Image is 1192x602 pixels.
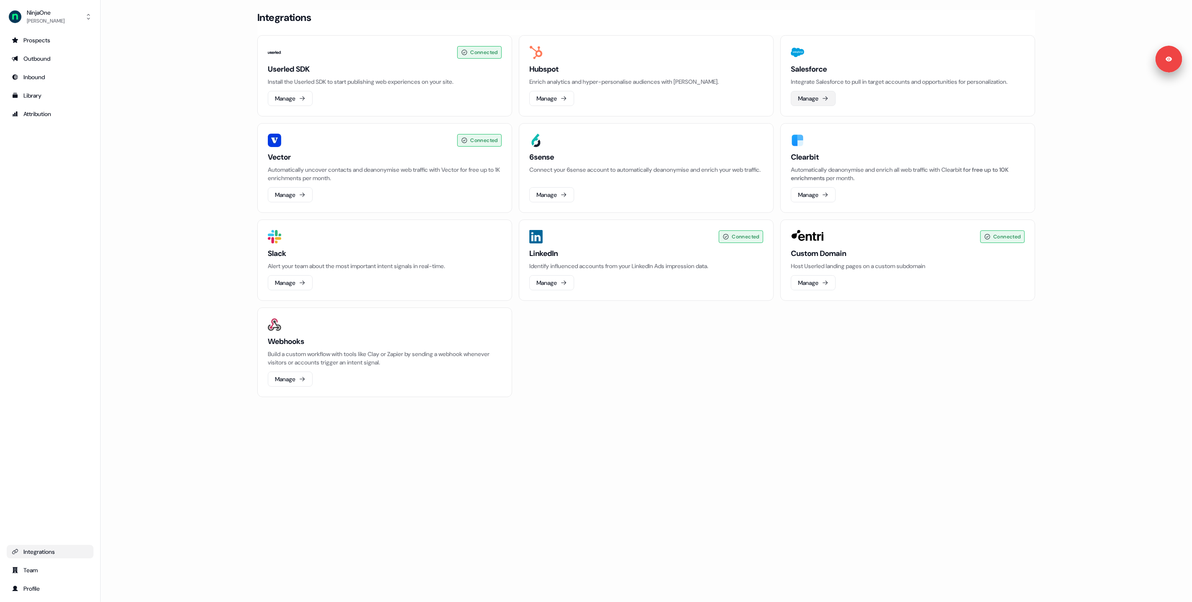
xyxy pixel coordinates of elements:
[12,566,88,574] div: Team
[268,350,502,367] p: Build a custom workflow with tools like Clay or Zapier by sending a webhook whenever visitors or ...
[12,91,88,100] div: Library
[268,248,502,258] h3: Slack
[7,52,93,65] a: Go to outbound experience
[529,275,574,290] button: Manage
[529,91,574,106] button: Manage
[268,275,313,290] button: Manage
[12,73,88,81] div: Inbound
[7,582,93,595] a: Go to profile
[27,17,65,25] div: [PERSON_NAME]
[791,165,1025,182] div: Automatically deanonymise and enrich all web traffic with Clearbit per month.
[268,134,281,147] img: Vector image
[268,78,502,86] p: Install the Userled SDK to start publishing web experiences on your site.
[7,545,93,558] a: Go to integrations
[27,8,65,17] div: NinjaOne
[268,152,502,162] h3: Vector
[470,48,498,57] span: Connected
[7,34,93,47] a: Go to prospects
[257,11,311,24] h3: Integrations
[7,89,93,102] a: Go to templates
[470,136,498,145] span: Connected
[993,233,1021,241] span: Connected
[791,91,836,106] button: Manage
[791,262,1025,270] p: Host Userled landing pages on a custom subdomain
[529,152,763,162] h3: 6sense
[529,165,763,174] p: Connect your 6sense account to automatically deanonymise and enrich your web traffic.
[791,64,1025,74] h3: Salesforce
[268,262,502,270] p: Alert your team about the most important intent signals in real-time.
[791,187,836,202] button: Manage
[12,548,88,556] div: Integrations
[268,187,313,202] button: Manage
[268,64,502,74] h3: Userled SDK
[268,165,502,182] p: Automatically uncover contacts and deanonymise web traffic with Vector for free up to 1K enrichme...
[529,64,763,74] h3: Hubspot
[529,248,763,258] h3: LinkedIn
[529,262,763,270] p: Identify influenced accounts from your LinkedIn Ads impression data.
[7,107,93,121] a: Go to attribution
[791,275,836,290] button: Manage
[7,7,93,27] button: NinjaOne[PERSON_NAME]
[791,248,1025,258] h3: Custom Domain
[791,152,1025,162] h3: Clearbit
[12,584,88,593] div: Profile
[12,54,88,63] div: Outbound
[12,110,88,118] div: Attribution
[268,372,313,387] button: Manage
[791,78,1025,86] p: Integrate Salesforce to pull in target accounts and opportunities for personalization.
[529,78,763,86] p: Enrich analytics and hyper-personalise audiences with [PERSON_NAME].
[12,36,88,44] div: Prospects
[732,233,759,241] span: Connected
[529,187,574,202] button: Manage
[7,563,93,577] a: Go to team
[7,70,93,84] a: Go to Inbound
[268,336,502,346] h3: Webhooks
[268,91,313,106] button: Manage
